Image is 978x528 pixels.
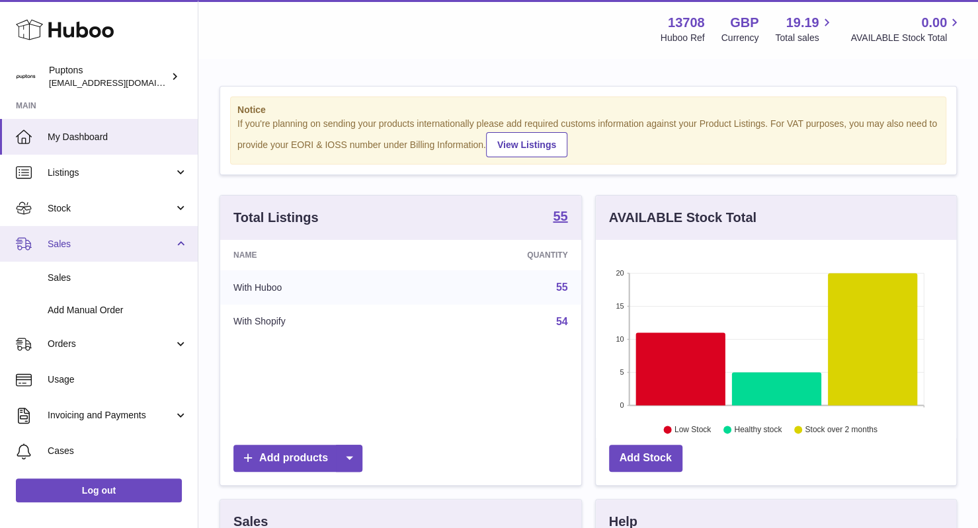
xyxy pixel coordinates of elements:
text: 0 [620,401,624,409]
img: hello@puptons.com [16,67,36,87]
text: 5 [620,368,624,376]
div: If you're planning on sending your products internationally please add required customs informati... [237,118,939,157]
a: 0.00 AVAILABLE Stock Total [850,14,962,44]
span: AVAILABLE Stock Total [850,32,962,44]
span: Cases [48,445,188,457]
span: Orders [48,338,174,350]
a: Add products [233,445,362,472]
span: Listings [48,167,174,179]
span: Usage [48,373,188,386]
th: Quantity [415,240,581,270]
th: Name [220,240,415,270]
a: 54 [556,316,568,327]
h3: AVAILABLE Stock Total [609,209,756,227]
h3: Total Listings [233,209,319,227]
text: Low Stock [674,425,711,434]
a: 55 [556,282,568,293]
strong: 13708 [668,14,705,32]
a: 55 [553,209,567,225]
span: 0.00 [921,14,947,32]
span: Total sales [775,32,834,44]
span: Invoicing and Payments [48,409,174,422]
div: Currency [721,32,759,44]
span: Add Manual Order [48,304,188,317]
span: 19.19 [786,14,819,32]
span: Stock [48,202,174,215]
div: Puptons [49,64,168,89]
span: Sales [48,272,188,284]
span: Sales [48,238,174,250]
text: 20 [616,269,624,277]
strong: 55 [553,209,567,223]
text: Healthy stock [734,425,782,434]
a: 19.19 Total sales [775,14,834,44]
text: 10 [616,335,624,343]
span: [EMAIL_ADDRESS][DOMAIN_NAME] [49,77,194,88]
div: Huboo Ref [661,32,705,44]
a: Log out [16,478,182,502]
strong: GBP [730,14,758,32]
text: Stock over 2 months [805,425,877,434]
a: View Listings [486,132,567,157]
a: Add Stock [609,445,682,472]
td: With Huboo [220,270,415,305]
text: 15 [616,302,624,310]
span: My Dashboard [48,131,188,143]
td: With Shopify [220,305,415,339]
strong: Notice [237,104,939,116]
